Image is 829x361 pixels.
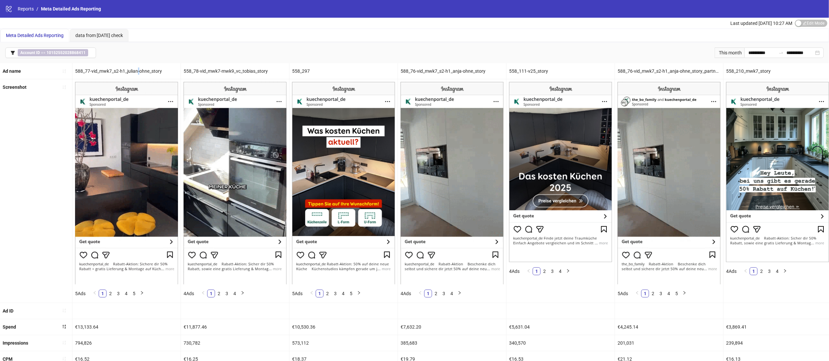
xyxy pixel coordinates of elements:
[347,290,355,297] a: 5
[72,335,181,351] div: 794,826
[62,308,67,313] span: sort-ascending
[18,49,88,56] span: ==
[201,291,205,295] span: left
[533,268,540,275] a: 1
[231,290,239,297] li: 4
[62,324,67,329] span: sort-descending
[533,267,541,275] li: 1
[223,290,230,297] a: 3
[715,47,744,58] div: This month
[665,290,673,297] li: 4
[6,33,64,38] span: Meta Detailed Ads Reporting
[20,50,40,55] b: Account ID
[355,290,363,297] button: right
[564,267,572,275] li: Next Page
[432,290,440,297] a: 2
[726,82,829,262] img: Screenshot 6903829703661
[742,267,750,275] li: Previous Page
[615,319,723,335] div: €4,245.14
[292,82,395,284] img: Screenshot 6903829702461
[766,268,773,275] a: 3
[308,290,316,297] li: Previous Page
[114,290,122,297] li: 3
[99,290,107,297] li: 1
[207,290,215,297] li: 1
[10,50,15,55] span: filter
[458,291,462,295] span: right
[758,268,765,275] a: 2
[615,335,723,351] div: 201,031
[618,82,720,284] img: Screenshot 6903829704261
[310,291,314,295] span: left
[440,290,448,297] li: 3
[292,291,303,296] span: 5 Ads
[181,319,289,335] div: €11,877.46
[541,268,548,275] a: 2
[649,290,657,297] a: 2
[564,267,572,275] button: right
[615,63,723,79] div: 588_76-vid_mwk7_s2-h1_anja-ohne_story_partnership
[681,290,688,297] button: right
[657,290,664,297] a: 3
[3,85,27,90] b: Screenshot
[781,267,789,275] button: right
[432,290,440,297] li: 2
[199,290,207,297] button: left
[541,267,548,275] li: 2
[122,290,130,297] li: 4
[750,268,757,275] a: 1
[641,290,649,297] li: 1
[3,68,21,74] b: Ad name
[781,267,789,275] li: Next Page
[16,5,35,12] a: Reports
[618,291,628,296] span: 5 Ads
[456,290,464,297] button: right
[115,290,122,297] a: 3
[744,269,748,273] span: left
[223,290,231,297] li: 3
[773,267,781,275] li: 4
[726,269,737,274] span: 4 Ads
[62,85,67,89] span: sort-ascending
[62,340,67,345] span: sort-ascending
[75,33,123,38] span: data from [DATE] check
[239,290,247,297] button: right
[231,290,238,297] a: 4
[324,290,331,297] a: 2
[3,308,13,313] b: Ad ID
[41,6,101,11] span: Meta Detailed Ads Reporting
[138,290,146,297] button: right
[401,82,503,284] img: Screenshot 6903829703261
[347,290,355,297] li: 5
[241,291,245,295] span: right
[5,47,96,58] button: Account ID == 10152552028868411
[641,290,649,297] a: 1
[506,319,615,335] div: €5,631.04
[181,335,289,351] div: 730,782
[398,63,506,79] div: 588_76-vid_mwk7_s2-h1_anja-ohne_story
[239,290,247,297] li: Next Page
[184,82,286,284] img: Screenshot 6903829703461
[181,63,289,79] div: 558_78-vid_mwk7-mwk9_vc_tobias_story
[416,290,424,297] li: Previous Page
[184,291,194,296] span: 4 Ads
[289,335,398,351] div: 573,112
[107,290,114,297] li: 2
[525,267,533,275] button: left
[649,290,657,297] li: 2
[215,290,223,297] li: 2
[398,335,506,351] div: 385,683
[316,290,323,297] a: 1
[548,267,556,275] li: 3
[401,291,411,296] span: 4 Ads
[36,5,38,12] li: /
[557,268,564,275] a: 4
[779,50,784,55] span: to
[633,290,641,297] button: left
[416,290,424,297] button: left
[448,290,456,297] li: 4
[730,21,792,26] span: Last updated [DATE] 10:27 AM
[509,269,520,274] span: 4 Ads
[448,290,455,297] a: 4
